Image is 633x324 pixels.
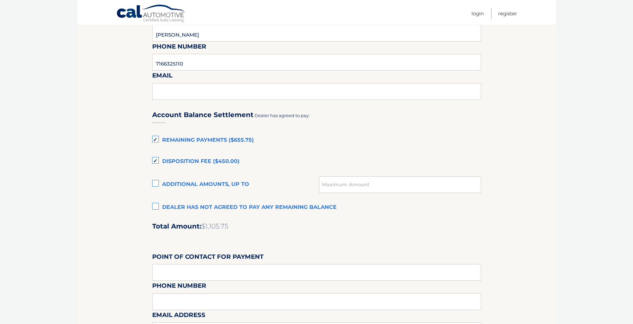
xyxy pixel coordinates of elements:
h2: Total Amount: [152,222,481,231]
label: Additional amounts, up to [152,178,319,191]
input: Maximum Amount [319,176,481,193]
span: Dealer has agreed to pay: [255,113,310,118]
label: Point of Contact for Payment [152,252,264,264]
label: Remaining Payments ($655.75) [152,134,481,147]
label: Email [152,71,172,83]
h3: Account Balance Settlement [152,111,254,119]
label: Disposition Fee ($450.00) [152,155,481,168]
a: Login [472,8,484,19]
a: Cal Automotive [116,4,186,24]
label: Phone Number [152,42,206,54]
span: $1,105.75 [201,222,228,230]
label: Dealer has not agreed to pay any remaining balance [152,201,481,214]
label: Email Address [152,310,205,322]
a: Register [498,8,517,19]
